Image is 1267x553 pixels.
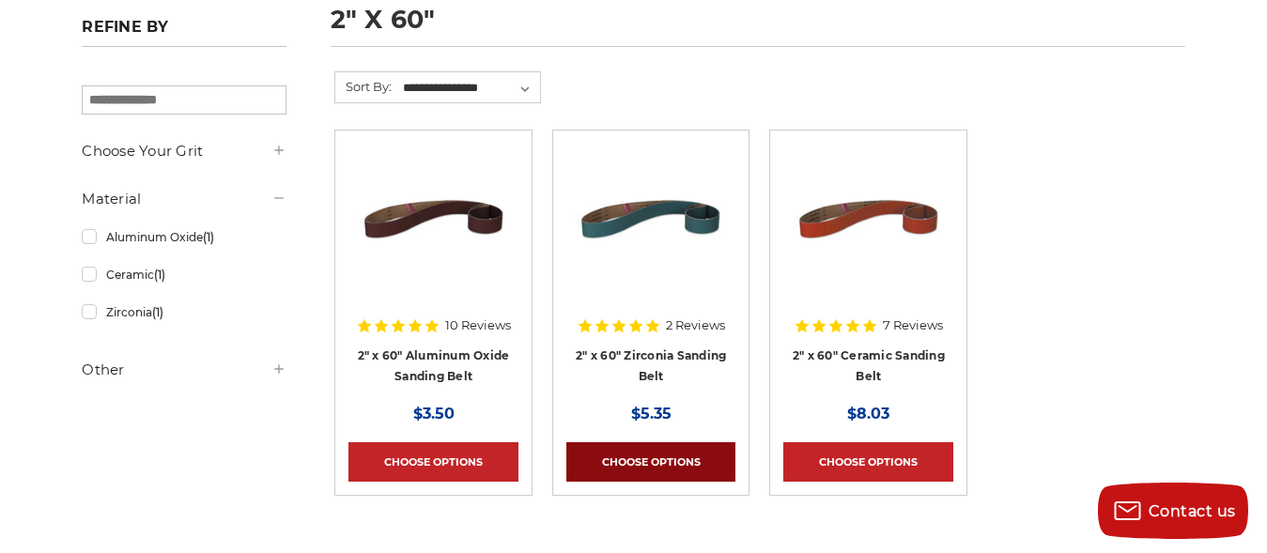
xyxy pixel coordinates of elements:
a: Zirconia [82,296,286,329]
a: 2" x 60" Aluminum Oxide Sanding Belt [358,348,510,384]
a: 2" x 60" Aluminum Oxide Pipe Sanding Belt [348,144,518,314]
h5: Other [82,359,286,381]
span: Contact us [1149,502,1236,520]
a: Choose Options [783,442,953,482]
span: $8.03 [847,405,889,422]
h5: Choose Your Grit [82,140,286,162]
img: 2" x 60" Aluminum Oxide Pipe Sanding Belt [359,144,509,294]
label: Sort By: [335,72,392,100]
h5: Material [82,188,286,210]
span: 2 Reviews [666,319,725,331]
h5: Refine by [82,18,286,47]
span: (1) [203,230,214,244]
span: $5.35 [631,405,672,422]
h1: 2" x 60" [331,7,1185,47]
span: 7 Reviews [883,319,943,331]
a: 2" x 60" Ceramic Pipe Sanding Belt [783,144,953,314]
span: 10 Reviews [445,319,511,331]
a: 2" x 60" Zirconia Pipe Sanding Belt [566,144,736,314]
a: Choose Options [348,442,518,482]
span: $3.50 [413,405,455,422]
span: (1) [154,268,165,282]
a: Ceramic [82,258,286,291]
img: 2" x 60" Ceramic Pipe Sanding Belt [794,144,944,294]
select: Sort By: [400,74,540,102]
a: Aluminum Oxide [82,221,286,253]
span: (1) [152,305,163,319]
a: 2" x 60" Zirconia Sanding Belt [576,348,726,384]
button: Contact us [1098,483,1248,539]
a: Choose Options [566,442,736,482]
a: 2" x 60" Ceramic Sanding Belt [793,348,945,384]
img: 2" x 60" Zirconia Pipe Sanding Belt [576,144,726,294]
